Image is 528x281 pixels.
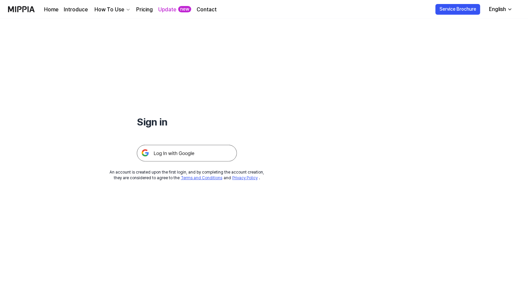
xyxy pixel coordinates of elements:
[137,145,237,162] img: 구글 로그인 버튼
[158,6,176,14] a: Update
[484,3,517,16] button: English
[181,176,222,180] a: Terms and Conditions
[93,6,131,14] button: How To Use
[44,6,58,14] a: Home
[436,4,480,15] button: Service Brochure
[197,6,217,14] a: Contact
[110,170,264,181] div: An account is created upon the first login, and by completing the account creation, they are cons...
[136,6,153,14] a: Pricing
[93,6,125,14] div: How To Use
[232,176,258,180] a: Privacy Policy
[137,115,237,129] h1: Sign in
[64,6,88,14] a: Introduce
[178,6,191,13] div: new
[488,5,507,13] div: English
